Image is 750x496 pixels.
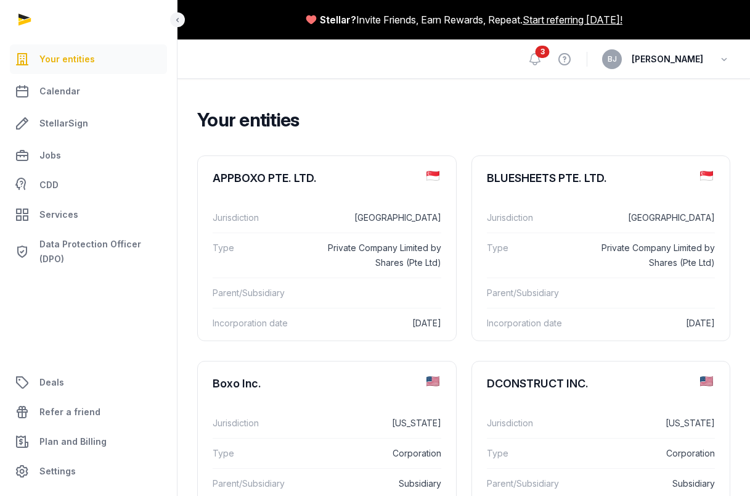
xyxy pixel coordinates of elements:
[213,446,300,461] dt: Type
[472,156,730,348] a: BLUESHEETS PTE. LTD.Jurisdiction[GEOGRAPHIC_DATA]TypePrivate Company Limited by Shares (Pte Ltd)P...
[39,434,107,449] span: Plan and Billing
[700,171,713,181] img: sg.png
[213,241,300,270] dt: Type
[487,286,574,300] dt: Parent/Subsidiary
[487,171,607,186] div: BLUESHEETS PTE. LTD.
[426,171,439,181] img: sg.png
[39,84,80,99] span: Calendar
[523,12,622,27] a: Start referring [DATE]!
[320,12,356,27] span: Stellar?
[584,416,715,431] dd: [US_STATE]
[310,210,441,225] dd: [GEOGRAPHIC_DATA]
[310,476,441,491] dd: Subsidiary
[213,476,300,491] dt: Parent/Subsidiary
[10,368,167,397] a: Deals
[198,156,456,348] a: APPBOXO PTE. LTD.Jurisdiction[GEOGRAPHIC_DATA]TypePrivate Company Limited by Shares (Pte Ltd)Pare...
[213,376,261,391] div: Boxo Inc.
[39,375,64,390] span: Deals
[584,446,715,461] dd: Corporation
[39,464,76,479] span: Settings
[39,405,100,420] span: Refer a friend
[39,178,59,192] span: CDD
[10,173,167,197] a: CDD
[10,44,167,74] a: Your entities
[584,316,715,331] dd: [DATE]
[213,171,317,186] div: APPBOXO PTE. LTD.
[584,241,715,270] dd: Private Company Limited by Shares (Pte Ltd)
[39,207,78,222] span: Services
[632,52,703,67] span: [PERSON_NAME]
[10,427,167,457] a: Plan and Billing
[39,237,162,267] span: Data Protection Officer (DPO)
[584,210,715,225] dd: [GEOGRAPHIC_DATA]
[197,109,720,131] h2: Your entities
[10,457,167,486] a: Settings
[213,286,300,300] dt: Parent/Subsidiary
[213,416,300,431] dt: Jurisdiction
[310,446,441,461] dd: Corporation
[700,376,713,386] img: us.png
[39,148,61,163] span: Jobs
[584,476,715,491] dd: Subsidiary
[10,109,167,138] a: StellarSign
[10,76,167,106] a: Calendar
[536,46,550,58] span: 3
[10,397,167,427] a: Refer a friend
[310,316,441,331] dd: [DATE]
[310,241,441,270] dd: Private Company Limited by Shares (Pte Ltd)
[10,141,167,170] a: Jobs
[608,56,617,63] span: BJ
[213,210,300,225] dt: Jurisdiction
[310,416,441,431] dd: [US_STATE]
[39,52,95,67] span: Your entities
[487,210,574,225] dt: Jurisdiction
[39,116,88,131] span: StellarSign
[213,316,300,331] dt: Incorporation date
[487,416,574,431] dt: Jurisdiction
[602,49,622,69] button: BJ
[487,241,574,270] dt: Type
[487,446,574,461] dt: Type
[10,200,167,229] a: Services
[10,232,167,271] a: Data Protection Officer (DPO)
[426,376,439,386] img: us.png
[487,476,574,491] dt: Parent/Subsidiary
[487,316,574,331] dt: Incorporation date
[487,376,589,391] div: DCONSTRUCT INC.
